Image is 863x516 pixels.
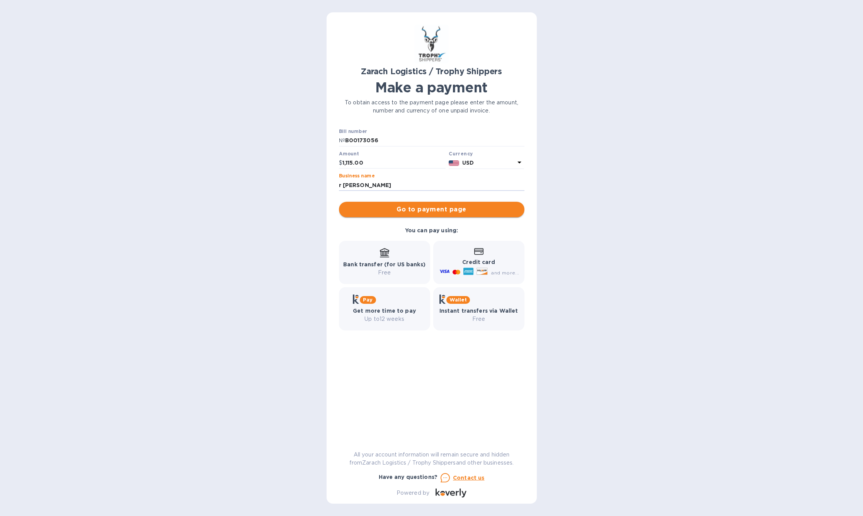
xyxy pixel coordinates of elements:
[339,136,345,145] p: №
[353,315,416,323] p: Up to 12 weeks
[397,489,429,497] p: Powered by
[491,270,519,276] span: and more...
[353,308,416,314] b: Get more time to pay
[439,315,518,323] p: Free
[339,202,524,217] button: Go to payment page
[339,152,359,156] label: Amount
[379,474,438,480] b: Have any questions?
[462,160,474,166] b: USD
[462,259,495,265] b: Credit card
[343,261,426,267] b: Bank transfer (for US banks)
[339,179,524,191] input: Enter business name
[339,79,524,95] h1: Make a payment
[343,269,426,277] p: Free
[449,297,467,303] b: Wallet
[339,99,524,115] p: To obtain access to the payment page please enter the amount, number and currency of one unpaid i...
[339,159,342,167] p: $
[339,129,367,134] label: Bill number
[339,174,374,179] label: Business name
[342,157,446,169] input: 0.00
[363,297,373,303] b: Pay
[345,205,518,214] span: Go to payment page
[345,135,524,146] input: Enter bill number
[439,308,518,314] b: Instant transfers via Wallet
[453,475,485,481] u: Contact us
[449,151,473,157] b: Currency
[405,227,458,233] b: You can pay using:
[361,66,502,76] b: Zarach Logistics / Trophy Shippers
[449,160,459,166] img: USD
[339,451,524,467] p: All your account information will remain secure and hidden from Zarach Logistics / Trophy Shipper...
